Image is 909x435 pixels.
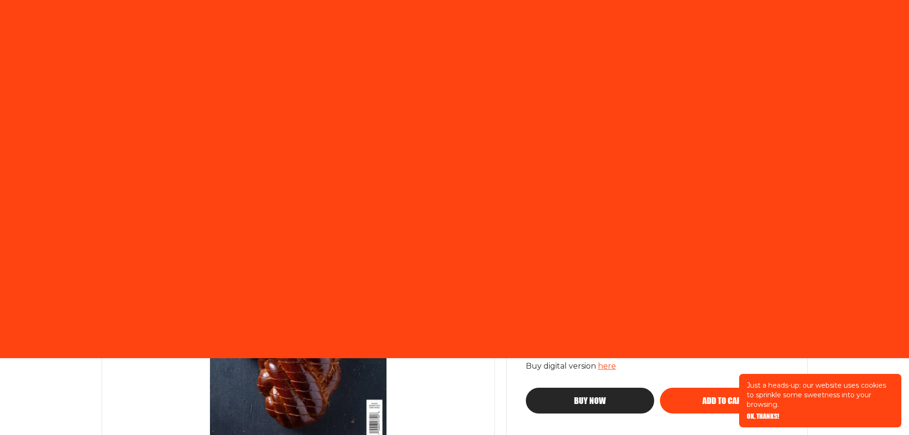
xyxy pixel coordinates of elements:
[702,396,745,405] span: Add to cart
[747,381,894,409] p: Just a heads-up: our website uses cookies to sprinkle some sweetness into your browsing.
[574,396,606,405] span: Buy now
[747,413,779,420] button: OK, THANKS!
[598,361,616,371] a: here
[526,360,788,372] p: Buy digital version
[526,388,654,414] button: Buy now
[660,388,788,414] button: Add to cart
